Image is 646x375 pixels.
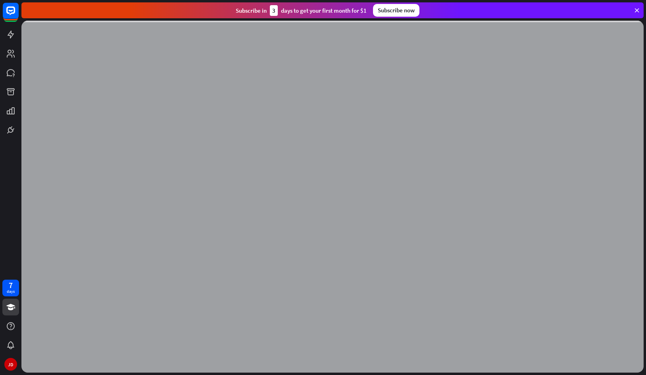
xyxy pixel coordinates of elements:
[7,289,15,294] div: days
[373,4,419,17] div: Subscribe now
[2,280,19,296] a: 7 days
[270,5,278,16] div: 3
[9,282,13,289] div: 7
[236,5,367,16] div: Subscribe in days to get your first month for $1
[4,358,17,371] div: JD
